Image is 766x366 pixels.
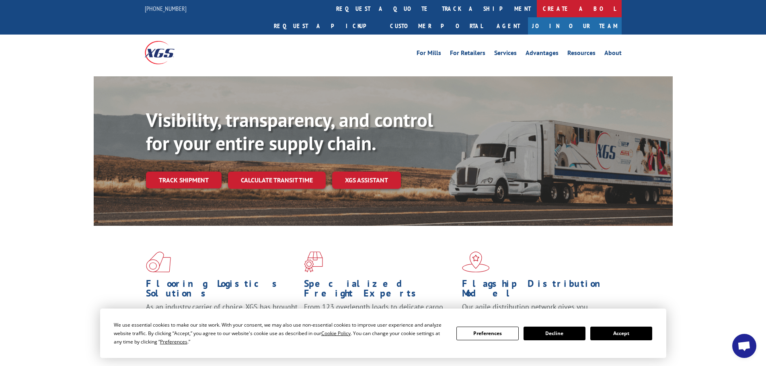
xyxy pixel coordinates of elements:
[417,50,441,59] a: For Mills
[304,251,323,272] img: xgs-icon-focused-on-flooring-red
[146,107,433,155] b: Visibility, transparency, and control for your entire supply chain.
[489,17,528,35] a: Agent
[526,50,559,59] a: Advantages
[604,50,622,59] a: About
[160,338,187,345] span: Preferences
[524,327,585,340] button: Decline
[567,50,596,59] a: Resources
[321,330,351,337] span: Cookie Policy
[145,4,187,12] a: [PHONE_NUMBER]
[450,50,485,59] a: For Retailers
[304,279,456,302] h1: Specialized Freight Experts
[462,302,610,321] span: Our agile distribution network gives you nationwide inventory management on demand.
[462,279,614,302] h1: Flagship Distribution Model
[146,172,222,188] a: Track shipment
[100,309,666,358] div: Cookie Consent Prompt
[146,302,298,331] span: As an industry carrier of choice, XGS has brought innovation and dedication to flooring logistics...
[332,172,401,189] a: XGS ASSISTANT
[268,17,384,35] a: Request a pickup
[528,17,622,35] a: Join Our Team
[146,251,171,272] img: xgs-icon-total-supply-chain-intelligence-red
[494,50,517,59] a: Services
[456,327,518,340] button: Preferences
[146,279,298,302] h1: Flooring Logistics Solutions
[590,327,652,340] button: Accept
[384,17,489,35] a: Customer Portal
[228,172,326,189] a: Calculate transit time
[304,302,456,338] p: From 123 overlength loads to delicate cargo, our experienced staff knows the best way to move you...
[114,321,447,346] div: We use essential cookies to make our site work. With your consent, we may also use non-essential ...
[732,334,756,358] div: Open chat
[462,251,490,272] img: xgs-icon-flagship-distribution-model-red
